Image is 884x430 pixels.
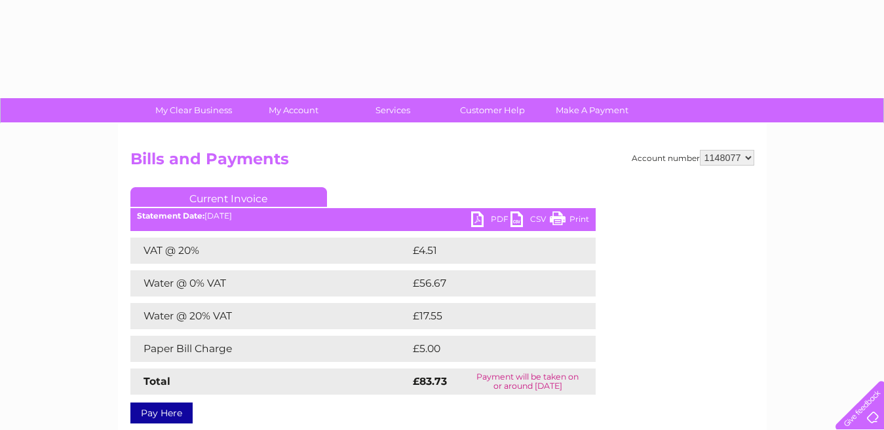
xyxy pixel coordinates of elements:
td: Water @ 0% VAT [130,270,410,296]
a: My Account [239,98,347,122]
td: £5.00 [410,336,566,362]
td: Water @ 20% VAT [130,303,410,329]
td: Payment will be taken on or around [DATE] [460,368,596,395]
strong: Total [144,375,170,387]
a: My Clear Business [140,98,248,122]
td: VAT @ 20% [130,238,410,264]
strong: £83.73 [413,375,447,387]
a: Print [550,211,589,230]
div: [DATE] [130,211,596,221]
a: Customer Help [438,98,547,122]
b: Statement Date: [137,211,204,221]
h2: Bills and Payments [130,150,754,175]
td: Paper Bill Charge [130,336,410,362]
div: Account number [632,150,754,166]
td: £4.51 [410,238,563,264]
a: Pay Here [130,403,193,423]
a: Make A Payment [538,98,646,122]
td: £17.55 [410,303,567,329]
a: Current Invoice [130,187,327,207]
a: Services [339,98,447,122]
a: CSV [510,211,550,230]
a: PDF [471,211,510,230]
td: £56.67 [410,270,569,296]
